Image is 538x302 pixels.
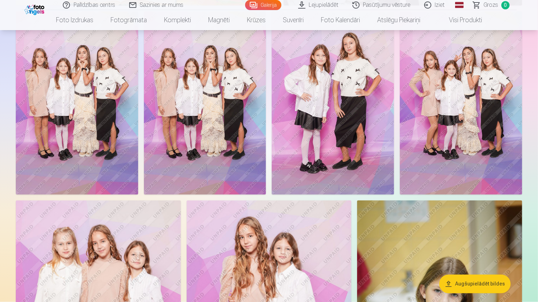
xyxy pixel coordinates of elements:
span: Grozs [484,1,499,9]
a: Atslēgu piekariņi [369,10,429,30]
span: 0 [501,1,510,9]
a: Foto izdrukas [47,10,102,30]
a: Krūzes [238,10,274,30]
a: Suvenīri [274,10,312,30]
a: Visi produkti [429,10,491,30]
a: Foto kalendāri [312,10,369,30]
a: Magnēti [200,10,238,30]
a: Fotogrāmata [102,10,155,30]
img: /fa1 [24,3,46,15]
button: Augšupielādēt bildes [439,275,511,293]
a: Komplekti [155,10,200,30]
